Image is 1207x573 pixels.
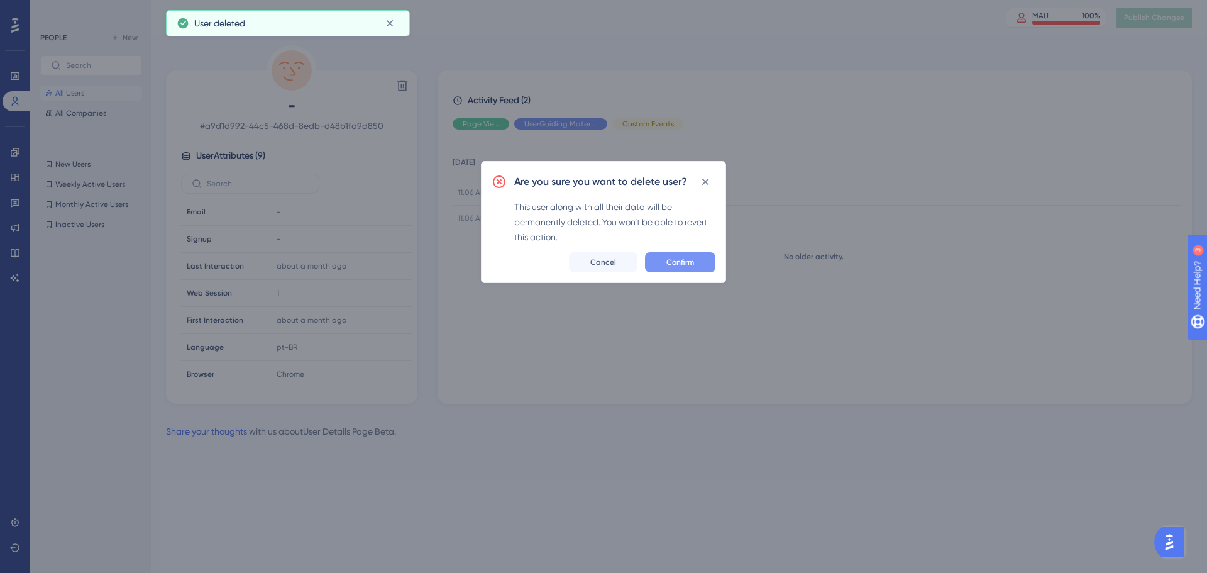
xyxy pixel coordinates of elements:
[514,174,687,189] h2: Are you sure you want to delete user?
[87,6,91,16] div: 3
[666,257,694,267] span: Confirm
[194,16,245,31] span: User deleted
[590,257,616,267] span: Cancel
[30,3,79,18] span: Need Help?
[1154,523,1192,561] iframe: UserGuiding AI Assistant Launcher
[514,199,715,245] div: This user along with all their data will be permanently deleted. You won’t be able to revert this...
